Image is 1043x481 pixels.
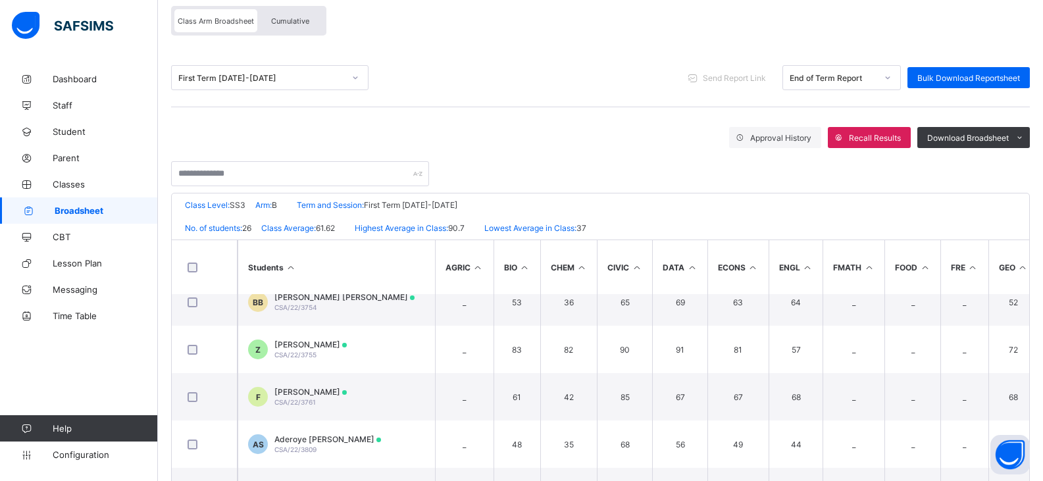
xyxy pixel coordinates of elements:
span: [PERSON_NAME] [274,387,347,397]
span: BB [253,297,263,307]
span: CSA/22/3809 [274,445,317,453]
th: FMATH [823,240,884,294]
img: safsims [12,12,113,39]
td: 64 [769,278,823,326]
span: Approval History [750,133,811,143]
i: Sort Ascending [286,263,297,272]
td: 72 [988,326,1038,373]
span: Arm: [255,200,272,210]
td: _ [435,326,494,373]
td: 53 [494,278,540,326]
td: 83 [494,326,540,373]
span: 37 [576,223,586,233]
td: 65 [597,278,652,326]
span: Class Average: [261,223,316,233]
span: CSA/22/3754 [274,303,317,311]
i: Sort in Ascending Order [472,263,484,272]
td: 69 [652,278,707,326]
td: 68 [769,373,823,420]
div: End of Term Report [790,73,877,83]
th: Students [238,240,435,294]
td: _ [940,420,988,468]
span: Student [53,126,158,137]
i: Sort in Ascending Order [1017,263,1029,272]
td: _ [940,326,988,373]
td: _ [823,326,884,373]
span: F [256,392,261,402]
span: B [272,200,277,210]
i: Sort in Ascending Order [863,263,875,272]
span: Download Broadsheet [927,133,1009,143]
td: _ [435,420,494,468]
i: Sort in Ascending Order [686,263,698,272]
td: 48 [494,420,540,468]
span: Aderoye [PERSON_NAME] [274,434,381,444]
span: 61.62 [316,223,335,233]
span: Staff [53,100,158,111]
td: _ [884,326,940,373]
span: SS3 [230,200,245,210]
span: Classes [53,179,158,190]
td: 36 [540,278,598,326]
th: ECONS [707,240,769,294]
span: First Term [DATE]-[DATE] [364,200,457,210]
span: 26 [242,223,251,233]
i: Sort in Ascending Order [802,263,813,272]
span: Highest Average in Class: [355,223,448,233]
td: _ [940,373,988,420]
i: Sort in Ascending Order [576,263,588,272]
span: Z [255,345,261,355]
td: 68 [988,373,1038,420]
th: CHEM [540,240,598,294]
td: _ [884,420,940,468]
span: [PERSON_NAME] [PERSON_NAME] [274,292,415,302]
th: FOOD [884,240,940,294]
td: _ [884,278,940,326]
span: Send Report Link [703,73,766,83]
td: 82 [540,326,598,373]
i: Sort in Ascending Order [519,263,530,272]
span: CSA/22/3755 [274,351,317,359]
span: [PERSON_NAME] [274,340,347,349]
span: Class Arm Broadsheet [178,16,254,26]
span: 90.7 [448,223,465,233]
i: Sort in Ascending Order [631,263,642,272]
td: _ [884,373,940,420]
td: 56 [652,420,707,468]
th: BIO [494,240,540,294]
i: Sort in Ascending Order [967,263,979,272]
td: 42 [540,373,598,420]
td: 61 [494,373,540,420]
span: Time Table [53,311,158,321]
td: 49 [707,420,769,468]
span: Messaging [53,284,158,295]
td: _ [823,278,884,326]
td: 68 [597,420,652,468]
span: Broadsheet [55,205,158,216]
td: _ [823,420,884,468]
td: 67 [707,373,769,420]
span: Configuration [53,449,157,460]
th: FRE [940,240,988,294]
td: 91 [652,326,707,373]
td: _ [435,373,494,420]
td: 67 [652,373,707,420]
span: AS [253,440,264,449]
span: Lowest Average in Class: [484,223,576,233]
span: Bulk Download Reportsheet [917,73,1020,83]
span: Term and Session: [297,200,364,210]
i: Sort in Ascending Order [919,263,930,272]
button: Open asap [990,435,1030,474]
span: Recall Results [849,133,901,143]
span: CBT [53,232,158,242]
span: Cumulative [271,16,309,26]
td: 44 [769,420,823,468]
td: _ [940,278,988,326]
td: 35 [540,420,598,468]
span: Dashboard [53,74,158,84]
td: _ [823,373,884,420]
td: 52 [988,278,1038,326]
th: CIVIC [597,240,652,294]
th: GEO [988,240,1038,294]
td: 57 [769,326,823,373]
